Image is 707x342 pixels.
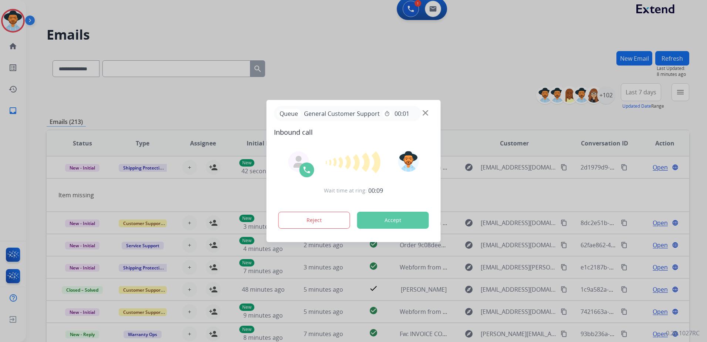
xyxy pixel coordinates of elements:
mat-icon: timer [384,111,390,117]
span: Inbound call [274,127,433,137]
p: Queue [277,109,301,118]
img: close-button [423,110,428,116]
span: 00:01 [395,109,409,118]
button: Reject [278,212,350,229]
span: Wait time at ring: [324,187,367,194]
button: Accept [357,212,429,229]
img: avatar [398,151,419,172]
span: 00:09 [368,186,383,195]
img: call-icon [302,165,311,174]
p: 0.20.1027RC [666,329,700,338]
span: General Customer Support [301,109,383,118]
img: agent-avatar [293,156,305,168]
